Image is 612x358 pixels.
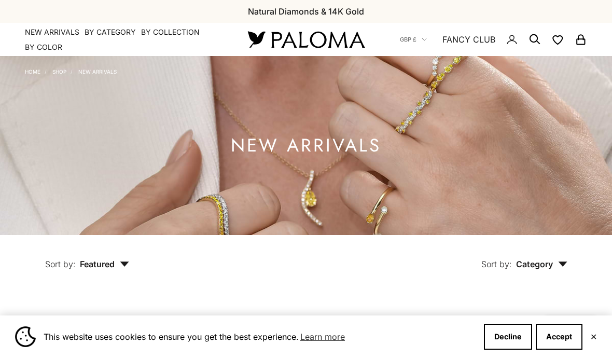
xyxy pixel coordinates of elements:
summary: By Color [25,42,62,52]
summary: By Category [85,27,136,37]
summary: By Collection [141,27,200,37]
span: Sort by: [481,259,512,269]
span: Featured [80,259,129,269]
button: GBP £ [400,35,427,44]
button: Accept [536,324,582,350]
img: Cookie banner [15,326,36,347]
h1: NEW ARRIVALS [231,139,381,152]
button: Close [590,334,597,340]
a: Home [25,68,40,75]
button: Sort by: Category [457,235,591,279]
span: GBP £ [400,35,416,44]
p: Natural Diamonds & 14K Gold [248,5,364,18]
nav: Breadcrumb [25,66,117,75]
button: Decline [484,324,532,350]
button: Sort by: Featured [21,235,153,279]
a: FANCY CLUB [442,33,495,46]
a: NEW ARRIVALS [78,68,117,75]
span: Category [516,259,567,269]
a: Shop [52,68,66,75]
nav: Secondary navigation [400,23,587,56]
span: Sort by: [45,259,76,269]
nav: Primary navigation [25,27,223,52]
a: Learn more [299,329,346,345]
span: This website uses cookies to ensure you get the best experience. [44,329,476,345]
a: NEW ARRIVALS [25,27,79,37]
